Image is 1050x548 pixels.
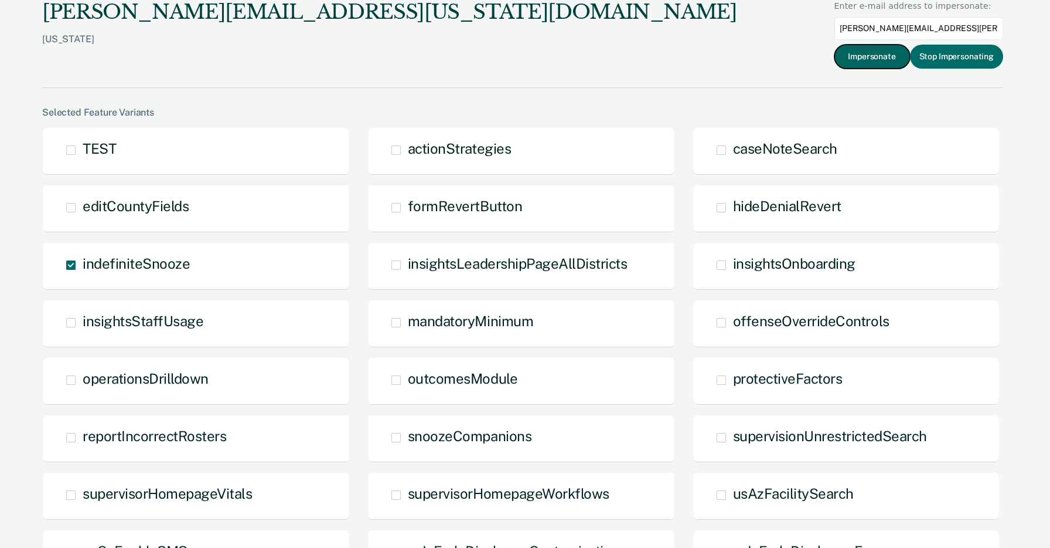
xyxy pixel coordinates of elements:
span: supervisionUnrestrictedSearch [733,428,927,444]
span: indefiniteSnooze [83,255,190,272]
span: usAzFacilitySearch [733,485,854,502]
span: formRevertButton [408,198,522,214]
span: supervisorHomepageWorkflows [408,485,609,502]
span: offenseOverrideControls [733,313,889,329]
span: insightsLeadershipPageAllDistricts [408,255,628,272]
input: Enter an email to impersonate... [834,17,1003,40]
div: Selected Feature Variants [42,107,1003,118]
span: hideDenialRevert [733,198,841,214]
span: TEST [83,140,116,157]
span: insightsStaffUsage [83,313,203,329]
button: Impersonate [834,45,910,69]
span: insightsOnboarding [733,255,855,272]
span: mandatoryMinimum [408,313,533,329]
span: supervisorHomepageVitals [83,485,252,502]
div: [US_STATE] [42,33,737,63]
span: actionStrategies [408,140,511,157]
span: snoozeCompanions [408,428,531,444]
span: protectiveFactors [733,370,843,387]
span: operationsDrilldown [83,370,209,387]
span: caseNoteSearch [733,140,837,157]
span: outcomesModule [408,370,517,387]
span: editCountyFields [83,198,189,214]
button: Stop Impersonating [910,45,1003,69]
span: reportIncorrectRosters [83,428,226,444]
